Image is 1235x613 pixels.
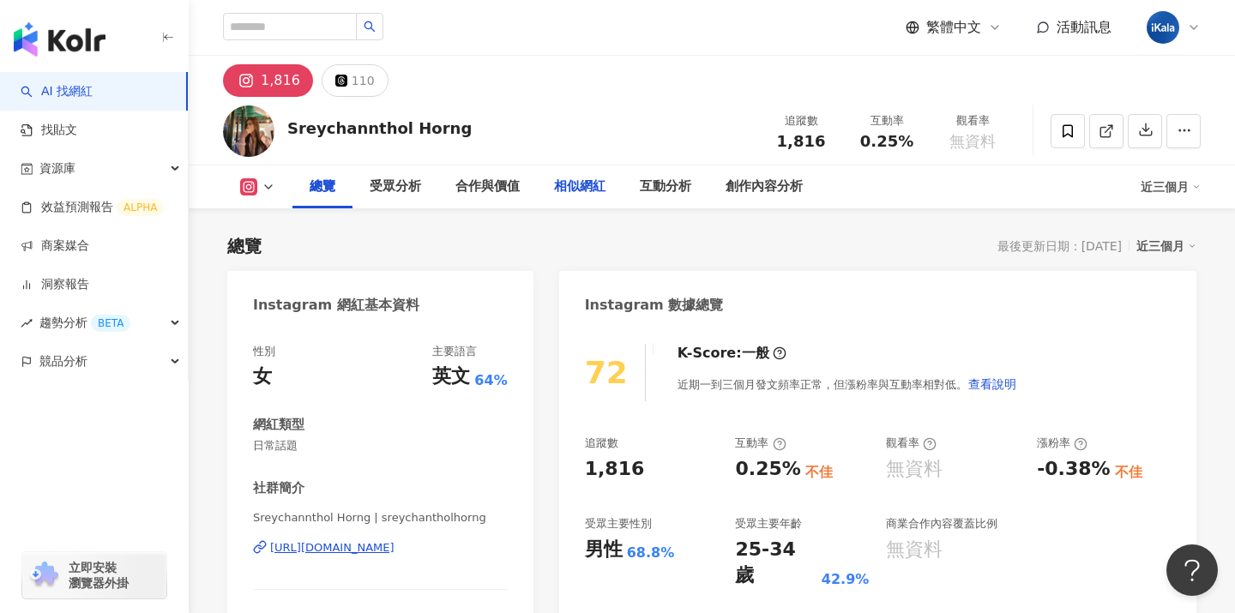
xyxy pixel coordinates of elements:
div: 互動率 [854,112,919,129]
span: 1,816 [777,132,826,150]
div: 不佳 [1115,463,1142,482]
div: 商業合作內容覆蓋比例 [886,516,997,532]
div: -0.38% [1037,456,1110,483]
a: chrome extension立即安裝 瀏覽器外掛 [22,552,166,598]
div: 72 [585,355,628,390]
div: BETA [91,315,130,332]
div: 社群簡介 [253,479,304,497]
div: 近三個月 [1141,173,1201,201]
div: 68.8% [627,544,675,562]
div: 總覽 [227,234,262,258]
a: 效益預測報告ALPHA [21,199,164,216]
div: 0.25% [735,456,800,483]
img: cropped-ikala-app-icon-2.png [1147,11,1179,44]
span: 趨勢分析 [39,303,130,342]
div: 110 [352,69,375,93]
div: 英文 [432,364,470,390]
a: 找貼文 [21,122,77,139]
div: 互動分析 [640,177,691,197]
span: 競品分析 [39,342,87,381]
div: 主要語言 [432,344,477,359]
span: 64% [474,371,507,390]
div: 女 [253,364,272,390]
span: 日常話題 [253,438,508,454]
span: 活動訊息 [1057,19,1111,35]
iframe: Help Scout Beacon - Open [1166,544,1218,596]
div: [URL][DOMAIN_NAME] [270,540,395,556]
div: 受眾分析 [370,177,421,197]
span: search [364,21,376,33]
img: chrome extension [27,562,61,589]
div: 近三個月 [1136,235,1196,257]
span: 繁體中文 [926,18,981,37]
div: Instagram 網紅基本資料 [253,296,419,315]
a: 商案媒合 [21,237,89,255]
div: 追蹤數 [585,436,618,451]
div: 不佳 [805,463,833,482]
div: 觀看率 [886,436,937,451]
a: searchAI 找網紅 [21,83,93,100]
div: 總覽 [310,177,335,197]
div: Instagram 數據總覽 [585,296,724,315]
button: 110 [322,64,389,97]
div: 受眾主要性別 [585,516,652,532]
img: logo [14,22,105,57]
div: 觀看率 [940,112,1005,129]
div: 漲粉率 [1037,436,1087,451]
span: 立即安裝 瀏覽器外掛 [69,560,129,591]
div: 25-34 歲 [735,537,816,590]
span: 查看說明 [968,377,1016,391]
a: [URL][DOMAIN_NAME] [253,540,508,556]
div: 網紅類型 [253,416,304,434]
div: 近期一到三個月發文頻率正常，但漲粉率與互動率相對低。 [678,367,1017,401]
div: 無資料 [886,456,943,483]
div: 男性 [585,537,623,563]
div: 最後更新日期：[DATE] [997,239,1122,253]
div: Sreychannthol Horng [287,117,472,139]
div: 性別 [253,344,275,359]
div: 1,816 [261,69,300,93]
div: 一般 [742,344,769,363]
div: 互動率 [735,436,786,451]
div: K-Score : [678,344,786,363]
div: 合作與價值 [455,177,520,197]
a: 洞察報告 [21,276,89,293]
div: 1,816 [585,456,645,483]
span: 0.25% [860,133,913,150]
div: 相似網紅 [554,177,605,197]
span: 資源庫 [39,149,75,188]
div: 創作內容分析 [726,177,803,197]
button: 查看說明 [967,367,1017,401]
span: 無資料 [949,133,996,150]
button: 1,816 [223,64,313,97]
div: 追蹤數 [768,112,834,129]
div: 無資料 [886,537,943,563]
div: 42.9% [822,570,870,589]
div: 受眾主要年齡 [735,516,802,532]
span: rise [21,317,33,329]
span: Sreychannthol Horng | sreychantholhorng [253,510,508,526]
img: KOL Avatar [223,105,274,157]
